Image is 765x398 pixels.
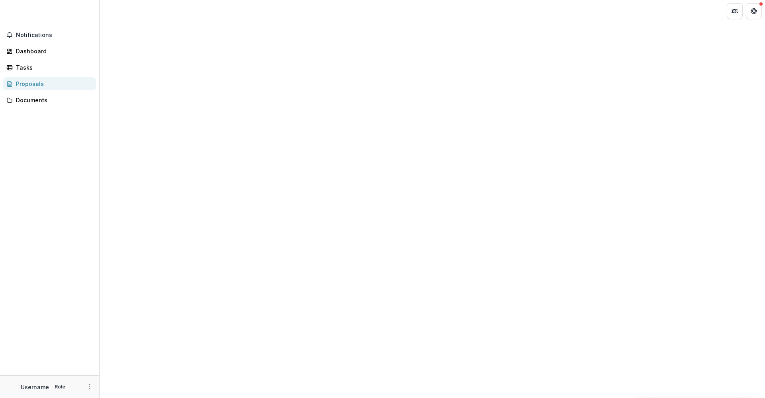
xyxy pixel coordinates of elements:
p: Username [21,383,49,391]
span: Notifications [16,32,93,39]
button: Notifications [3,29,96,41]
div: Documents [16,96,90,104]
button: More [85,382,94,392]
div: Dashboard [16,47,90,55]
button: Partners [727,3,743,19]
button: Get Help [746,3,762,19]
div: Proposals [16,80,90,88]
a: Tasks [3,61,96,74]
a: Dashboard [3,45,96,58]
a: Proposals [3,77,96,90]
a: Documents [3,94,96,107]
p: Role [52,383,68,390]
div: Tasks [16,63,90,72]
